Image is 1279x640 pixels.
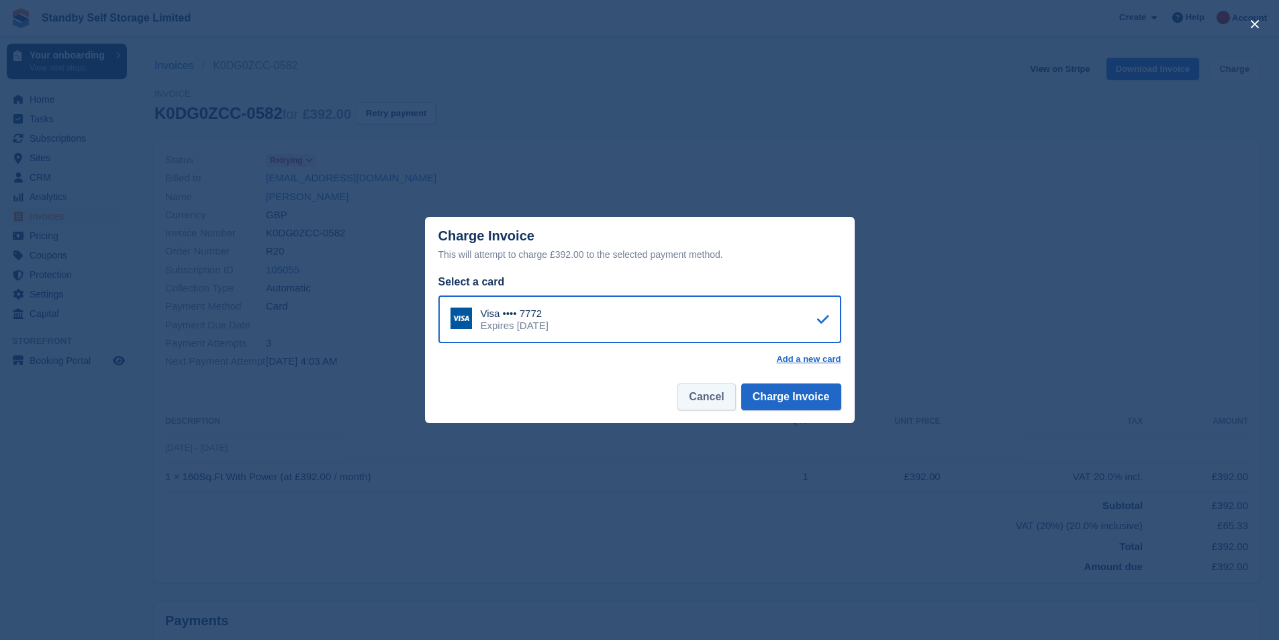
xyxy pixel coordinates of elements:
div: Visa •••• 7772 [481,308,549,320]
img: Visa Logo [451,308,472,329]
button: close [1244,13,1266,35]
a: Add a new card [776,354,841,365]
div: Expires [DATE] [481,320,549,332]
button: Cancel [677,383,735,410]
div: This will attempt to charge £392.00 to the selected payment method. [438,246,841,263]
div: Charge Invoice [438,228,841,263]
div: Select a card [438,274,841,290]
button: Charge Invoice [741,383,841,410]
